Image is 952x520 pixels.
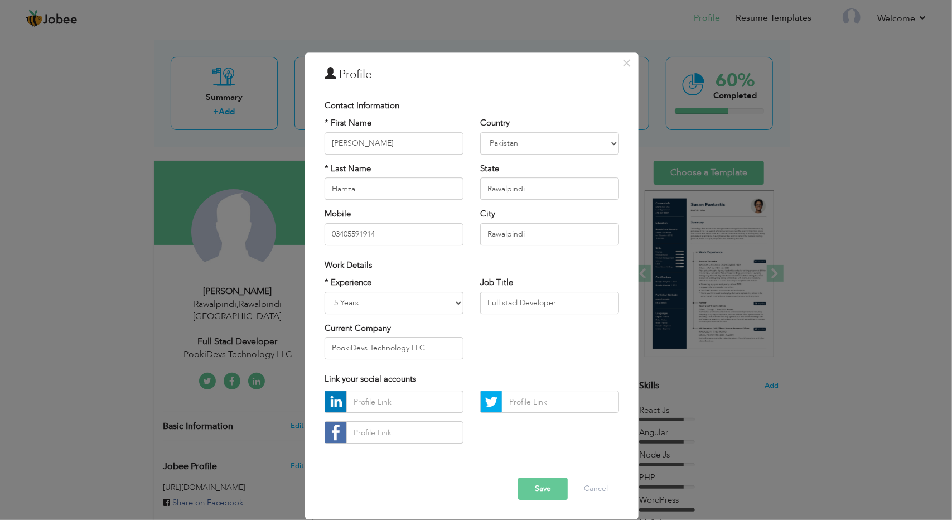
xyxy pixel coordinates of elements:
input: Profile Link [346,391,463,413]
label: * Last Name [325,163,371,175]
img: facebook [325,422,346,444]
label: Country [480,118,510,129]
input: Profile Link [502,391,619,413]
button: Close [618,54,636,72]
button: Cancel [573,478,619,500]
label: Job Title [480,277,513,288]
label: * Experience [325,277,371,288]
input: Profile Link [346,422,463,444]
label: City [480,208,495,220]
label: * First Name [325,118,371,129]
span: × [622,53,632,73]
img: linkedin [325,392,346,413]
h3: Profile [325,66,619,83]
span: Work Details [325,259,372,271]
label: State [480,163,499,175]
img: Twitter [481,392,502,413]
span: Contact Information [325,100,399,111]
label: Mobile [325,208,351,220]
button: Save [518,478,568,500]
label: Current Company [325,322,391,334]
span: Link your social accounts [325,373,416,384]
